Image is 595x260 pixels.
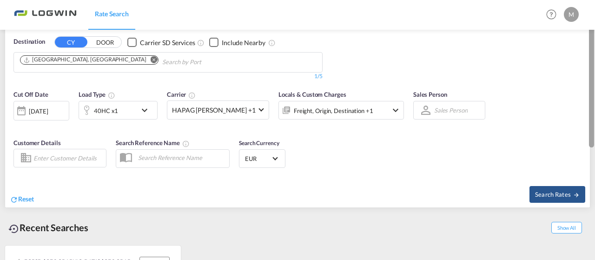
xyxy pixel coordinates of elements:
span: EUR [245,154,271,163]
div: Help [543,7,564,23]
md-icon: icon-backup-restore [8,223,20,234]
span: Customer Details [13,139,60,147]
div: Include Nearby [222,38,265,47]
span: Search Currency [239,140,279,147]
div: Carrier SD Services [140,38,195,47]
md-chips-wrap: Chips container. Use arrow keys to select chips. [19,53,254,70]
span: Cut Off Date [13,91,48,98]
button: DOOR [89,37,121,48]
div: Recent Searches [5,217,92,238]
md-icon: Unchecked: Ignores neighbouring ports when fetching rates.Checked : Includes neighbouring ports w... [268,39,276,47]
input: Enter Customer Details [33,151,103,165]
md-icon: icon-chevron-down [390,105,401,116]
md-select: Select Currency: € EUREuro [244,152,280,165]
div: [DATE] [13,101,69,120]
md-icon: icon-arrow-right [573,192,580,198]
span: Load Type [79,91,115,98]
div: Freight Origin Destination Factory Stuffing [294,104,373,117]
md-checkbox: Checkbox No Ink [209,37,265,47]
span: Locals & Custom Charges [278,91,346,98]
span: Reset [18,195,34,203]
button: Remove [144,56,158,65]
span: Help [543,7,559,22]
span: HAPAG [PERSON_NAME] +1 [172,106,256,115]
md-checkbox: Checkbox No Ink [127,37,195,47]
img: bc73a0e0d8c111efacd525e4c8ad7d32.png [14,4,77,25]
md-icon: Unchecked: Search for CY (Container Yard) services for all selected carriers.Checked : Search for... [197,39,205,47]
div: M [564,7,579,22]
span: Search Reference Name [116,139,190,147]
button: CY [55,37,87,47]
span: Destination [13,37,45,47]
div: 1/5 [13,73,323,80]
input: Chips input. [162,55,251,70]
div: [DATE] [29,107,48,115]
span: Show All [551,222,582,233]
md-datepicker: Select [13,119,20,132]
md-icon: icon-refresh [10,195,18,204]
div: Hamburg, DEHAM [23,56,146,64]
span: Rate Search [95,10,129,18]
md-icon: The selected Trucker/Carrierwill be displayed in the rate results If the rates are from another f... [188,92,196,99]
span: Sales Person [413,91,447,98]
md-icon: icon-information-outline [108,92,115,99]
div: icon-refreshReset [10,194,34,205]
md-icon: Your search will be saved by the below given name [182,140,190,147]
button: Search Ratesicon-arrow-right [529,186,585,203]
input: Search Reference Name [133,151,229,165]
div: Freight Origin Destination Factory Stuffingicon-chevron-down [278,101,404,120]
span: Carrier [167,91,196,98]
div: 40HC x1 [94,104,118,117]
span: Search Rates [535,191,580,198]
md-icon: icon-chevron-down [139,105,155,116]
md-select: Sales Person [433,103,469,117]
div: 40HC x1icon-chevron-down [79,101,158,120]
div: Press delete to remove this chip. [23,56,148,64]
